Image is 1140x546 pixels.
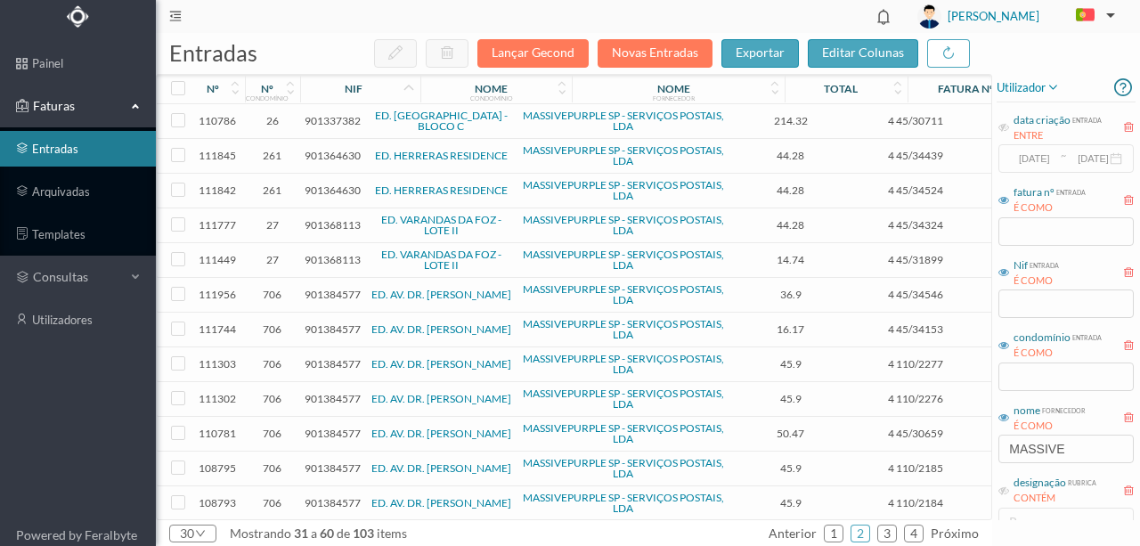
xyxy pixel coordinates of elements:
button: exportar [721,39,799,68]
div: fornecedor [653,94,695,102]
span: 4 110/2276 [857,392,975,405]
div: entrada [1071,330,1102,343]
a: MASSIVEPURPLE SP - SERVIÇOS POSTAIS, LDA [523,421,724,445]
span: 27 [249,253,296,266]
div: entrada [1028,257,1059,271]
li: 3 [877,525,897,542]
button: PT [1062,2,1122,30]
div: É COMO [1014,419,1086,434]
div: fatura nº [1014,184,1054,200]
span: 45.9 [734,496,848,509]
span: 901368113 [305,253,361,266]
i: icon: bell [872,5,895,29]
i: icon: menu-fold [169,10,182,22]
a: ED. AV. DR. [PERSON_NAME] [371,461,511,475]
span: 901384577 [305,392,361,405]
div: CONTÉM [1014,491,1096,506]
a: ED. AV. DR. [PERSON_NAME] [371,496,511,509]
a: MASSIVEPURPLE SP - SERVIÇOS POSTAIS, LDA [523,143,724,167]
span: 4 45/34439 [857,149,975,162]
div: total [824,82,858,95]
span: 16.17 [734,322,848,336]
span: 4 45/31899 [857,253,975,266]
span: 45.9 [734,461,848,475]
a: ED. AV. DR. [PERSON_NAME] [371,427,511,440]
span: utilizador [997,77,1060,98]
span: 45.9 [734,357,848,371]
a: MASSIVEPURPLE SP - SERVIÇOS POSTAIS, LDA [523,178,724,202]
a: MASSIVEPURPLE SP - SERVIÇOS POSTAIS, LDA [523,248,724,272]
span: consultas [33,268,122,286]
img: user_titan3.af2715ee.jpg [917,4,941,29]
span: 4 45/34546 [857,288,975,301]
button: editar colunas [808,39,918,68]
div: condomínio [470,94,513,102]
div: ENTRE [1014,128,1102,143]
span: 901384577 [305,461,361,475]
a: ED. AV. DR. [PERSON_NAME] [371,392,511,405]
div: nº [261,82,273,95]
span: 36.9 [734,288,848,301]
div: fatura nº [938,82,994,95]
span: Correspondência [984,218,1091,232]
div: É COMO [1014,200,1086,216]
span: 706 [249,496,296,509]
span: 111956 [195,288,240,301]
div: data criação [1014,112,1071,128]
span: 44.28 [734,149,848,162]
a: MASSIVEPURPLE SP - SERVIÇOS POSTAIS, LDA [523,213,724,237]
span: 111449 [195,253,240,266]
span: 4 45/34524 [857,183,975,197]
span: de [337,526,350,541]
div: entrada [1054,184,1086,198]
div: condomínio [246,94,289,102]
a: ED. VARANDAS DA FOZ - LOTE II [381,213,501,237]
div: nome [475,82,508,95]
a: MASSIVEPURPLE SP - SERVIÇOS POSTAIS, LDA [523,387,724,411]
span: 4 45/30711 [857,114,975,127]
span: Correspondência [984,253,1091,266]
div: fornecedor [1040,403,1086,416]
li: 1 [824,525,843,542]
div: rubrica [1066,475,1096,488]
a: ED. HERRERAS RESIDENCE [375,183,508,197]
span: 110781 [195,427,240,440]
span: 706 [249,357,296,371]
span: 108795 [195,461,240,475]
button: Lançar Gecond [477,39,589,68]
span: 901364630 [305,183,361,197]
span: 901384577 [305,322,361,336]
div: designação [1014,475,1066,491]
a: ED. [GEOGRAPHIC_DATA] - BLOCO C [375,109,508,133]
span: 4 110/2277 [857,357,975,371]
span: Correspondência [984,288,1091,301]
span: 4 110/2184 [857,496,975,509]
span: 901384577 [305,288,361,301]
span: 706 [249,288,296,301]
img: Logo [67,5,89,28]
span: Correspondência [984,149,1091,162]
span: 111845 [195,149,240,162]
span: 111842 [195,183,240,197]
a: MASSIVEPURPLE SP - SERVIÇOS POSTAIS, LDA [523,456,724,480]
span: 261 [249,149,296,162]
span: 111303 [195,357,240,371]
div: nome [1014,403,1040,419]
span: exportar [736,45,785,60]
span: 103 [350,526,377,541]
span: 27 [249,218,296,232]
a: ED. AV. DR. [PERSON_NAME] [371,322,511,336]
li: 2 [851,525,870,542]
span: 214.32 [734,114,848,127]
div: Nif [1014,257,1028,273]
span: 706 [249,461,296,475]
span: mostrando [230,526,291,541]
span: 44.28 [734,218,848,232]
span: 4 45/30659 [857,427,975,440]
a: ED. HERRERAS RESIDENCE [375,149,508,162]
span: 14.74 [734,253,848,266]
a: MASSIVEPURPLE SP - SERVIÇOS POSTAIS, LDA [523,352,724,376]
span: 706 [249,427,296,440]
div: nif [345,82,362,95]
a: ED. VARANDAS DA FOZ - LOTE II [381,248,501,272]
